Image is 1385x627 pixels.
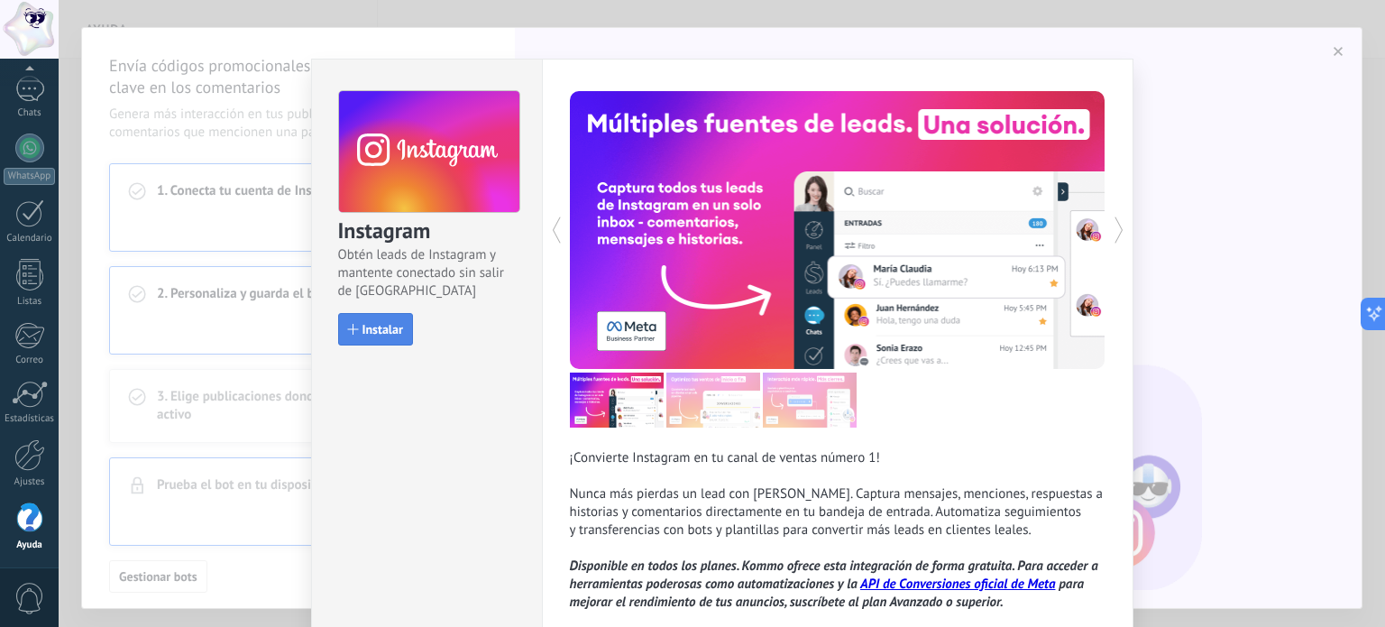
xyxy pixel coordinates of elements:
div: Ajustes [4,476,56,488]
img: com_instagram_tour_2_es.png [666,373,760,428]
div: Calendario [4,233,56,244]
i: Disponible en todos los planes. Kommo ofrece esta integración de forma gratuita. Para acceder a h... [570,558,1098,611]
div: Listas [4,296,56,308]
div: ¡Convierte Instagram en tu canal de ventas número 1! Nunca más pierdas un lead con [PERSON_NAME].... [570,449,1105,612]
span: Obtén leads de Instagram y mantente conectado sin salir de [GEOGRAPHIC_DATA] [338,246,518,300]
h3: Instagram [338,217,518,246]
a: API de Conversiones oficial de Meta [860,576,1055,593]
div: Ayuda [4,539,56,551]
div: Chats [4,107,56,119]
span: Instalar [362,323,403,336]
button: Instalar [338,313,413,346]
div: WhatsApp [4,168,55,185]
div: Correo [4,355,56,366]
div: Estadísticas [4,413,56,425]
img: com_instagram_tour_1_es.png [570,373,664,428]
img: com_instagram_tour_3_es.png [763,373,857,428]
